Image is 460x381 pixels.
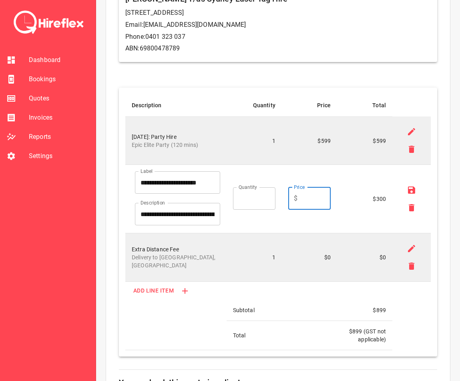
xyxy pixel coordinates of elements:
[337,233,392,282] td: $0
[227,94,282,117] th: Quantity
[227,321,337,350] td: Total
[125,8,431,18] p: [STREET_ADDRESS]
[294,194,297,203] p: $
[29,94,89,103] span: Quotes
[125,20,431,30] p: Email: [EMAIL_ADDRESS][DOMAIN_NAME]
[337,116,392,165] td: $599
[29,113,89,122] span: Invoices
[227,300,337,321] td: Subtotal
[337,300,392,321] td: $ 899
[282,233,337,282] td: $0
[132,253,220,269] p: Delivery to [GEOGRAPHIC_DATA], [GEOGRAPHIC_DATA]
[29,151,89,161] span: Settings
[282,94,337,117] th: Price
[29,55,89,65] span: Dashboard
[227,116,282,165] td: 1
[133,286,174,296] span: Add Line Item
[282,116,337,165] td: $599
[125,32,431,42] p: Phone: 0401 323 037
[125,44,431,53] p: ABN: 69800478789
[239,184,257,190] label: Quantity
[337,165,392,233] td: $300
[141,168,153,174] label: Label
[294,184,305,190] label: Price
[29,74,89,84] span: Bookings
[337,321,392,350] td: $ 899 (GST not applicable)
[337,94,392,117] th: Total
[125,94,227,117] th: Description
[132,133,220,149] div: [DATE]: Party Hire
[227,233,282,282] td: 1
[141,199,165,206] label: Description
[132,245,220,269] div: Extra Distance Fee
[29,132,89,142] span: Reports
[132,141,220,149] p: Epic Elite Party (120 mins)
